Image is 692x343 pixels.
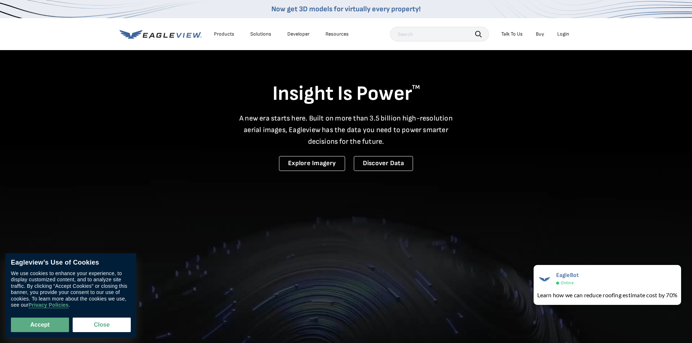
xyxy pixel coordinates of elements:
[412,84,420,91] sup: TM
[537,272,552,286] img: EagleBot
[536,31,544,37] a: Buy
[287,31,309,37] a: Developer
[11,259,131,267] div: Eagleview’s Use of Cookies
[557,31,569,37] div: Login
[11,270,131,309] div: We use cookies to enhance your experience, to display customized content, and to analyze site tra...
[354,156,413,171] a: Discover Data
[556,272,579,279] span: EagleBot
[279,156,345,171] a: Explore Imagery
[214,31,234,37] div: Products
[73,318,131,332] button: Close
[28,302,68,309] a: Privacy Policies
[271,5,421,13] a: Now get 3D models for virtually every property!
[235,113,457,147] p: A new era starts here. Built on more than 3.5 billion high-resolution aerial images, Eagleview ha...
[390,27,489,41] input: Search
[250,31,271,37] div: Solutions
[501,31,523,37] div: Talk To Us
[537,291,677,299] div: Learn how we can reduce roofing estimate cost by 70%
[561,280,574,286] span: Online
[11,318,69,332] button: Accept
[325,31,349,37] div: Resources
[120,81,573,107] h1: Insight Is Power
